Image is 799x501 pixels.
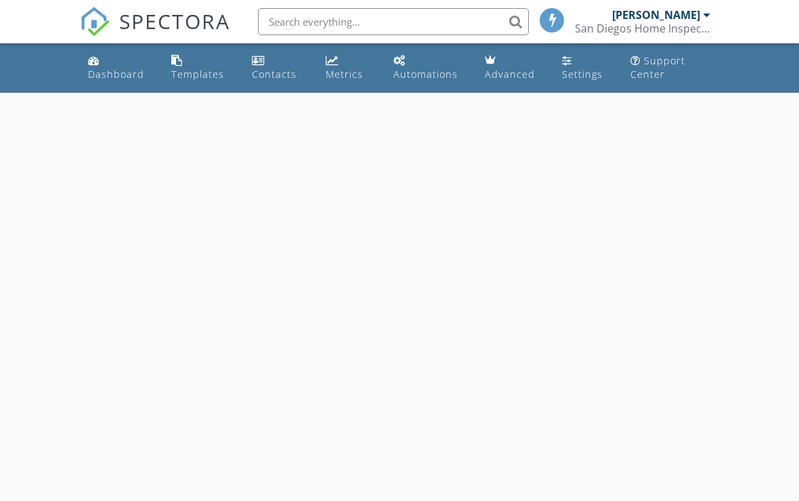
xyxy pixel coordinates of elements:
div: Automations [393,68,458,81]
div: Templates [171,68,224,81]
div: Metrics [326,68,363,81]
img: The Best Home Inspection Software - Spectora [80,7,110,37]
div: Support Center [630,54,685,81]
a: Dashboard [83,49,155,87]
input: Search everything... [258,8,529,35]
div: Advanced [485,68,535,81]
span: SPECTORA [119,7,230,35]
a: Support Center [625,49,716,87]
a: Templates [166,49,236,87]
div: San Diegos Home Inspector [575,22,710,35]
div: Contacts [252,68,297,81]
a: Advanced [479,49,546,87]
a: Automations (Basic) [388,49,468,87]
div: Settings [562,68,603,81]
div: [PERSON_NAME] [612,8,700,22]
a: Settings [557,49,614,87]
a: Metrics [320,49,377,87]
div: Dashboard [88,68,144,81]
a: Contacts [246,49,310,87]
a: SPECTORA [80,18,230,47]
